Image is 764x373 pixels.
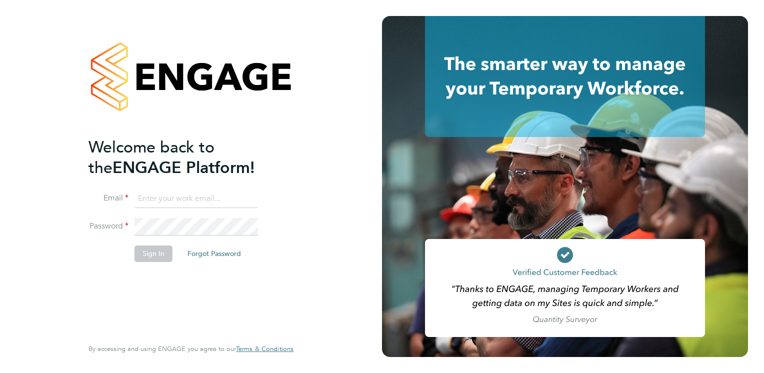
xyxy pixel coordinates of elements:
input: Enter your work email... [134,190,258,208]
span: By accessing and using ENGAGE you agree to our [88,344,293,353]
button: Forgot Password [179,245,249,261]
a: Terms & Conditions [236,345,293,353]
label: Email [88,193,128,203]
label: Password [88,221,128,231]
button: Sign In [134,245,172,261]
h2: ENGAGE Platform! [88,137,283,178]
span: Welcome back to the [88,137,214,177]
